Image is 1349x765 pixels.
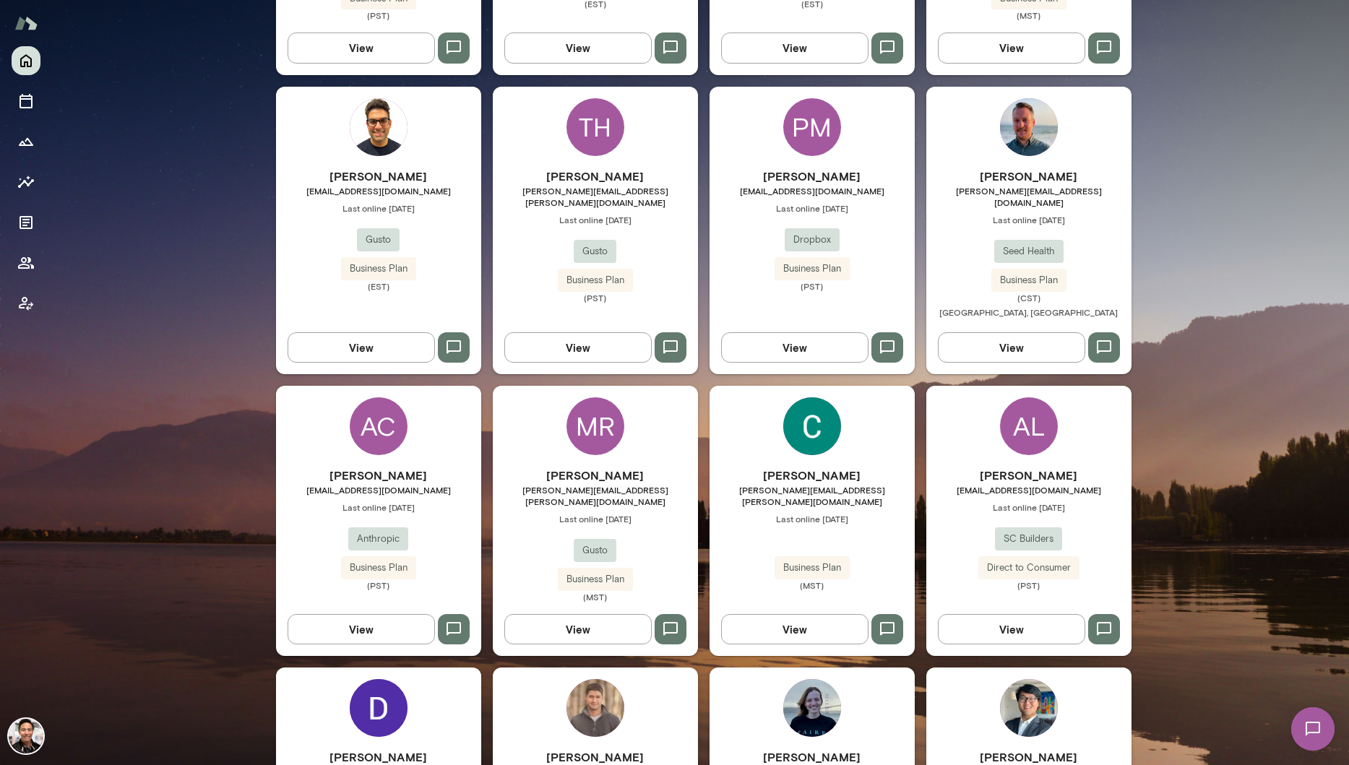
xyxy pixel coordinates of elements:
[1000,98,1058,156] img: Keith Frymark
[493,484,698,507] span: [PERSON_NAME][EMAIL_ADDRESS][PERSON_NAME][DOMAIN_NAME]
[558,273,633,288] span: Business Plan
[978,561,1079,575] span: Direct to Consumer
[12,208,40,237] button: Documents
[348,532,408,546] span: Anthropic
[493,168,698,185] h6: [PERSON_NAME]
[938,332,1085,363] button: View
[721,614,869,644] button: View
[574,543,616,558] span: Gusto
[566,397,624,455] div: MR
[493,513,698,524] span: Last online [DATE]
[710,168,915,185] h6: [PERSON_NAME]
[1000,397,1058,455] div: AL
[938,33,1085,63] button: View
[1000,679,1058,737] img: David Li
[9,719,43,753] img: Albert Villarde
[775,561,850,575] span: Business Plan
[721,33,869,63] button: View
[493,214,698,225] span: Last online [DATE]
[504,614,652,644] button: View
[558,572,633,587] span: Business Plan
[710,185,915,196] span: [EMAIL_ADDRESS][DOMAIN_NAME]
[504,332,652,363] button: View
[276,202,481,214] span: Last online [DATE]
[926,9,1132,21] span: (MST)
[926,214,1132,225] span: Last online [DATE]
[926,501,1132,513] span: Last online [DATE]
[710,513,915,524] span: Last online [DATE]
[566,98,624,156] div: TH
[276,168,481,185] h6: [PERSON_NAME]
[710,280,915,292] span: (PST)
[783,98,841,156] div: PM
[276,9,481,21] span: (PST)
[341,561,416,575] span: Business Plan
[994,244,1064,259] span: Seed Health
[276,185,481,196] span: [EMAIL_ADDRESS][DOMAIN_NAME]
[14,9,38,37] img: Mento
[574,244,616,259] span: Gusto
[926,292,1132,303] span: (CST)
[710,579,915,591] span: (MST)
[721,332,869,363] button: View
[926,185,1132,208] span: [PERSON_NAME][EMAIL_ADDRESS][DOMAIN_NAME]
[12,127,40,156] button: Growth Plan
[276,501,481,513] span: Last online [DATE]
[288,33,435,63] button: View
[350,98,408,156] img: Aman Bhatia
[566,679,624,737] img: Bryan Holder
[493,467,698,484] h6: [PERSON_NAME]
[504,33,652,63] button: View
[350,679,408,737] img: Dwayne Searwar
[493,185,698,208] span: [PERSON_NAME][EMAIL_ADDRESS][PERSON_NAME][DOMAIN_NAME]
[939,307,1118,317] span: [GEOGRAPHIC_DATA], [GEOGRAPHIC_DATA]
[493,292,698,303] span: (PST)
[710,202,915,214] span: Last online [DATE]
[276,280,481,292] span: (EST)
[995,532,1062,546] span: SC Builders
[926,467,1132,484] h6: [PERSON_NAME]
[710,484,915,507] span: [PERSON_NAME][EMAIL_ADDRESS][PERSON_NAME][DOMAIN_NAME]
[357,233,400,247] span: Gusto
[938,614,1085,644] button: View
[783,397,841,455] img: Christina Brady
[926,579,1132,591] span: (PST)
[12,289,40,318] button: Client app
[775,262,850,276] span: Business Plan
[926,168,1132,185] h6: [PERSON_NAME]
[276,484,481,496] span: [EMAIL_ADDRESS][DOMAIN_NAME]
[350,397,408,455] div: AC
[493,591,698,602] span: (MST)
[710,467,915,484] h6: [PERSON_NAME]
[783,679,841,737] img: Alexa Cerf
[276,579,481,591] span: (PST)
[12,87,40,116] button: Sessions
[926,484,1132,496] span: [EMAIL_ADDRESS][DOMAIN_NAME]
[12,248,40,277] button: Members
[12,46,40,75] button: Home
[341,262,416,276] span: Business Plan
[991,273,1066,288] span: Business Plan
[785,233,840,247] span: Dropbox
[276,467,481,484] h6: [PERSON_NAME]
[12,168,40,196] button: Insights
[288,614,435,644] button: View
[288,332,435,363] button: View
